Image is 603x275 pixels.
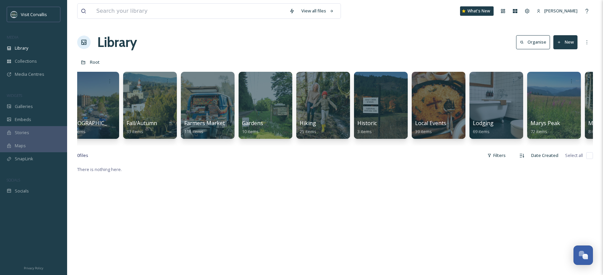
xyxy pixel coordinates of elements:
a: Hiking25 items [300,120,316,134]
span: 25 items [300,128,316,134]
span: SOCIALS [7,177,20,182]
span: Socials [15,188,29,194]
span: 8 items [588,128,603,134]
span: Library [15,45,28,51]
span: Privacy Policy [24,266,43,270]
span: Collections [15,58,37,64]
span: Embeds [15,116,31,123]
span: Hiking [300,119,316,127]
span: Media Centres [15,71,44,77]
span: MEDIA [7,35,18,40]
span: Root [90,59,100,65]
a: View all files [298,4,337,17]
a: Local Events39 items [415,120,446,134]
a: Historic3 items [357,120,377,134]
a: Farmers Market116 items [184,120,225,134]
div: Date Created [528,149,562,162]
span: SnapLink [15,156,33,162]
span: Select all [565,152,583,159]
button: Open Chat [573,245,593,265]
button: Organise [516,35,550,49]
a: [PERSON_NAME] [533,4,581,17]
a: Fall/Autumn33 items [127,120,157,134]
a: [GEOGRAPHIC_DATA]22 items [69,120,123,134]
span: WIDGETS [7,93,22,98]
span: Historic [357,119,377,127]
a: Root [90,58,100,66]
span: 72 items [531,128,547,134]
a: Marys Peak72 items [531,120,560,134]
a: Gardens10 items [242,120,263,134]
span: 22 items [69,128,86,134]
span: Marys Peak [531,119,560,127]
a: Lodging69 items [473,120,494,134]
span: 116 items [184,128,203,134]
span: 33 items [127,128,143,134]
img: visit-corvallis-badge-dark-blue-orange%281%29.png [11,11,17,18]
div: Filters [484,149,509,162]
span: Fall/Autumn [127,119,157,127]
span: [PERSON_NAME] [544,8,577,14]
span: 10 items [242,128,259,134]
button: New [553,35,577,49]
a: Privacy Policy [24,264,43,272]
span: 0 file s [77,152,88,159]
span: There is nothing here. [77,166,122,172]
a: Library [97,32,137,52]
span: Local Events [415,119,446,127]
span: Galleries [15,103,33,110]
span: Farmers Market [184,119,225,127]
span: 69 items [473,128,490,134]
span: Visit Corvallis [21,11,47,17]
span: Maps [15,143,26,149]
a: What's New [460,6,494,16]
span: 39 items [415,128,432,134]
span: Lodging [473,119,494,127]
span: 3 items [357,128,372,134]
span: Stories [15,129,29,136]
span: [GEOGRAPHIC_DATA] [69,119,123,127]
a: Organise [516,35,553,49]
span: Gardens [242,119,263,127]
input: Search your library [93,4,286,18]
